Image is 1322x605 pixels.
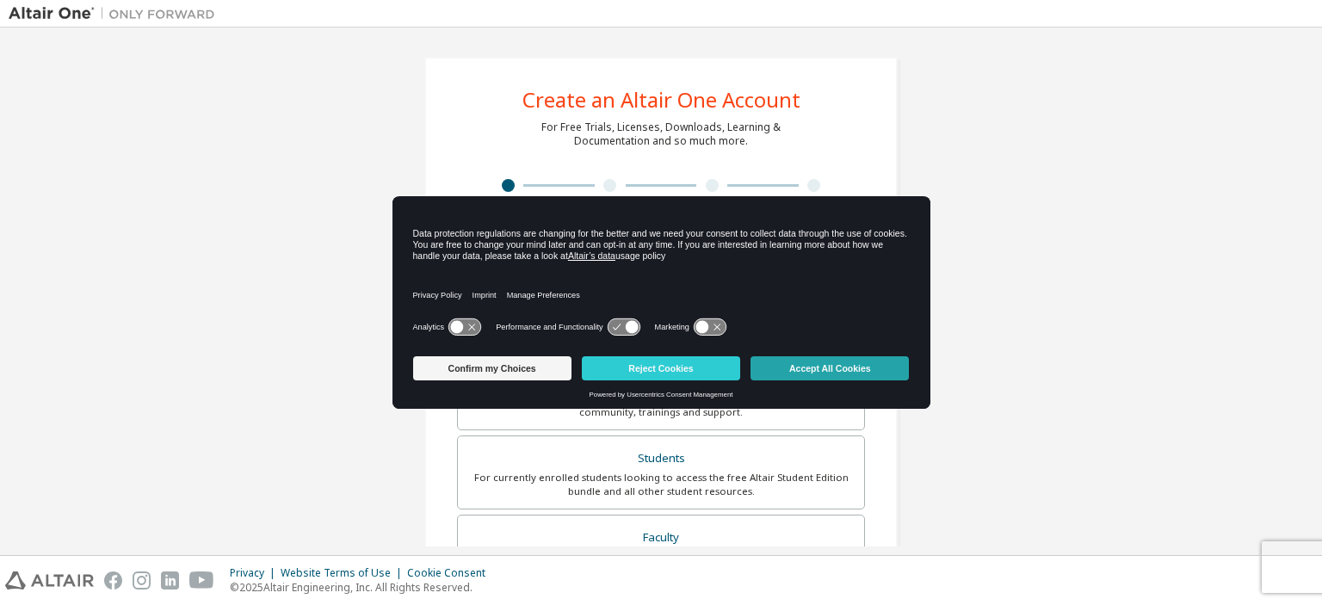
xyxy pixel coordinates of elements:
div: Website Terms of Use [281,566,407,580]
div: For currently enrolled students looking to access the free Altair Student Edition bundle and all ... [468,471,854,498]
img: Altair One [9,5,224,22]
div: Cookie Consent [407,566,496,580]
div: Students [468,447,854,471]
div: For Free Trials, Licenses, Downloads, Learning & Documentation and so much more. [541,120,781,148]
div: Privacy [230,566,281,580]
div: Faculty [468,526,854,550]
img: instagram.svg [133,571,151,590]
img: altair_logo.svg [5,571,94,590]
p: © 2025 Altair Engineering, Inc. All Rights Reserved. [230,580,496,595]
img: youtube.svg [189,571,214,590]
img: linkedin.svg [161,571,179,590]
img: facebook.svg [104,571,122,590]
div: Create an Altair One Account [522,90,800,110]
